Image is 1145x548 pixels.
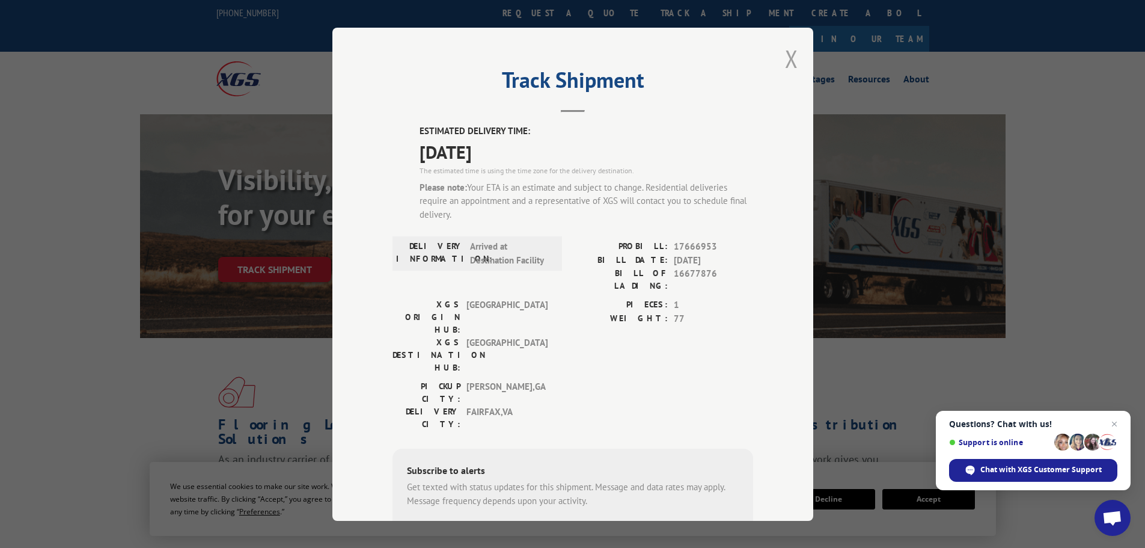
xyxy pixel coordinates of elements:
label: ESTIMATED DELIVERY TIME: [420,125,753,138]
span: [DATE] [420,138,753,165]
div: Subscribe to alerts [407,463,739,481]
div: Your ETA is an estimate and subject to change. Residential deliveries require an appointment and ... [420,180,753,221]
label: PROBILL: [573,240,668,254]
span: 1 [674,298,753,312]
span: Close chat [1107,417,1122,431]
span: 17666953 [674,240,753,254]
span: Support is online [949,438,1050,447]
span: [PERSON_NAME] , GA [466,380,548,405]
div: Chat with XGS Customer Support [949,459,1117,482]
span: Chat with XGS Customer Support [980,464,1102,475]
span: [DATE] [674,253,753,267]
span: 77 [674,312,753,325]
span: [GEOGRAPHIC_DATA] [466,336,548,374]
label: PIECES: [573,298,668,312]
label: PICKUP CITY: [392,380,460,405]
div: Open chat [1095,500,1131,536]
span: [GEOGRAPHIC_DATA] [466,298,548,336]
span: FAIRFAX , VA [466,405,548,431]
label: XGS DESTINATION HUB: [392,336,460,374]
span: Arrived at Destination Facility [470,240,551,267]
label: XGS ORIGIN HUB: [392,298,460,336]
label: DELIVERY CITY: [392,405,460,431]
h2: Track Shipment [392,72,753,94]
label: BILL DATE: [573,253,668,267]
div: The estimated time is using the time zone for the delivery destination. [420,165,753,176]
label: WEIGHT: [573,312,668,325]
div: Get texted with status updates for this shipment. Message and data rates may apply. Message frequ... [407,481,739,508]
button: Close modal [785,43,798,75]
label: BILL OF LADING: [573,267,668,292]
label: DELIVERY INFORMATION: [396,240,464,267]
span: Questions? Chat with us! [949,419,1117,429]
span: 16677876 [674,267,753,292]
strong: Please note: [420,181,467,192]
